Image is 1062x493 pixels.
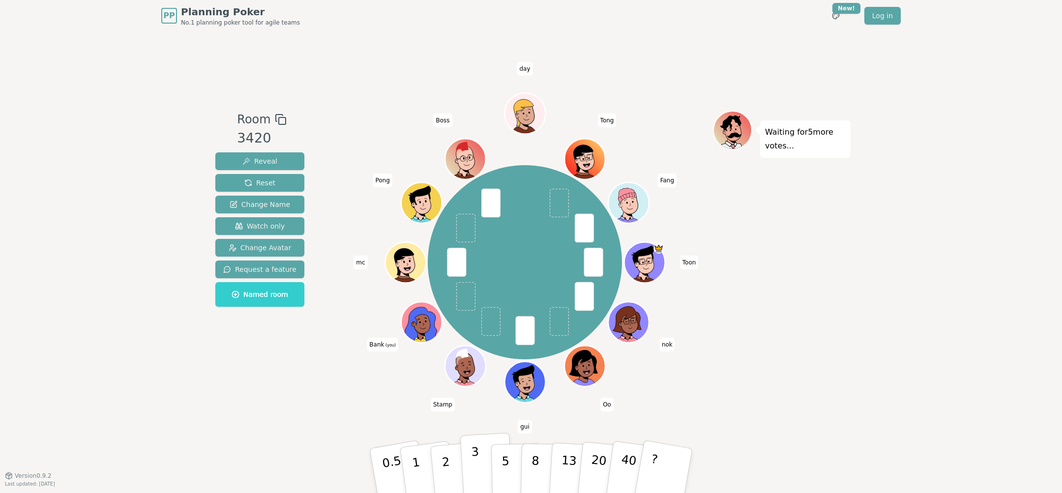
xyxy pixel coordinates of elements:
[384,343,396,348] span: (you)
[181,5,300,19] span: Planning Poker
[680,256,699,269] span: Click to change your name
[181,19,300,27] span: No.1 planning poker tool for agile teams
[215,239,304,257] button: Change Avatar
[230,200,290,209] span: Change Name
[827,7,845,25] button: New!
[15,472,52,480] span: Version 0.9.2
[598,113,617,127] span: Click to change your name
[5,481,55,487] span: Last updated: [DATE]
[659,338,675,351] span: Click to change your name
[215,282,304,307] button: Named room
[237,111,270,128] span: Room
[765,125,846,153] p: Waiting for 5 more votes...
[235,221,285,231] span: Watch only
[658,173,677,187] span: Click to change your name
[229,243,292,253] span: Change Avatar
[600,398,614,411] span: Click to change your name
[215,261,304,278] button: Request a feature
[367,338,398,351] span: Click to change your name
[518,420,532,434] span: Click to change your name
[5,472,52,480] button: Version0.9.2
[242,156,277,166] span: Reveal
[402,303,441,341] button: Click to change your avatar
[244,178,275,188] span: Reset
[163,10,175,22] span: PP
[237,128,286,148] div: 3420
[354,256,367,269] span: Click to change your name
[832,3,860,14] div: New!
[215,217,304,235] button: Watch only
[864,7,901,25] a: Log in
[215,196,304,213] button: Change Name
[517,61,532,75] span: Click to change your name
[373,173,392,187] span: Click to change your name
[215,174,304,192] button: Reset
[653,243,664,254] span: Toon is the host
[161,5,300,27] a: PPPlanning PokerNo.1 planning poker tool for agile teams
[433,113,452,127] span: Click to change your name
[431,398,455,411] span: Click to change your name
[232,290,288,299] span: Named room
[223,264,296,274] span: Request a feature
[215,152,304,170] button: Reveal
